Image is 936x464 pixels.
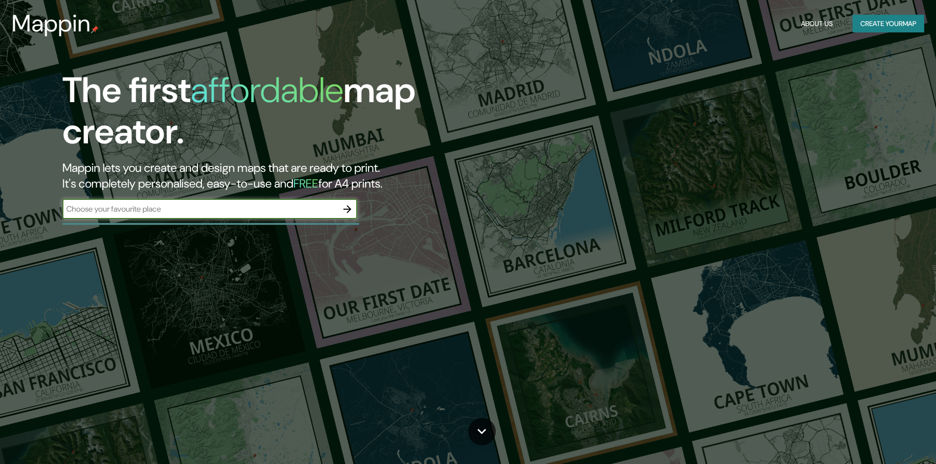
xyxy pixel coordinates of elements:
input: Choose your favourite place [62,203,338,215]
h2: Mappin lets you create and design maps that are ready to print. It's completely personalised, eas... [62,160,531,191]
h1: affordable [191,67,343,113]
button: Create yourmap [852,15,924,33]
h5: FREE [293,176,318,191]
h3: Mappin [12,10,91,37]
img: mappin-pin [91,26,99,33]
h1: The first map creator. [62,70,531,160]
button: About Us [797,15,837,33]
